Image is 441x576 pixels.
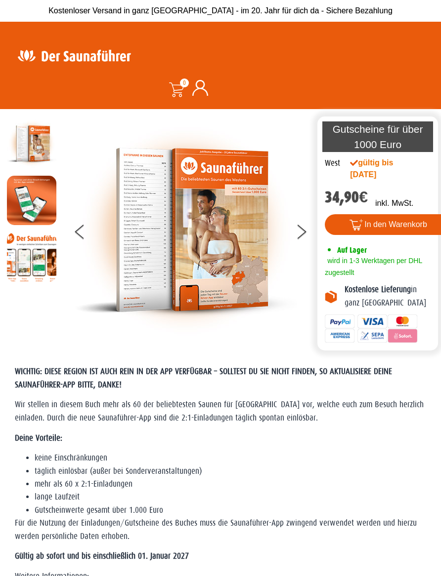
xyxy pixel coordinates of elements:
li: lange Laufzeit [35,491,426,503]
img: der-saunafuehrer-2025-west [75,119,297,341]
p: Gutscheine für über 1000 Euro [322,121,433,152]
span: Auf Lager [337,245,367,255]
li: mehr als 60 x 2:1-Einladungen [35,478,426,491]
span: WICHTIG: DIESE REGION IST AUCH REIN IN DER APP VERFÜGBAR – SOLLTEST DU SIE NICHT FINDEN, SO AKTUA... [15,367,392,389]
p: inkl. MwSt. [375,197,413,209]
p: in ganz [GEOGRAPHIC_DATA] [345,283,431,309]
span: Kostenloser Versand in ganz [GEOGRAPHIC_DATA] - im 20. Jahr für dich da - Sichere Bezahlung [48,6,393,15]
img: Anleitung7tn [7,232,56,282]
strong: Gültig ab sofort und bis einschließlich 01. Januar 2027 [15,551,189,561]
span: Wir stellen in diesem Buch mehr als 60 der beliebtesten Saunen für [GEOGRAPHIC_DATA] vor, welche ... [15,400,424,422]
strong: Deine Vorteile: [15,433,62,443]
li: keine Einschränkungen [35,452,426,464]
bdi: 34,90 [325,188,368,206]
div: West [325,157,340,170]
img: MOCKUP-iPhone_regional [7,176,56,225]
li: Gutscheinwerte gesamt über 1.000 Euro [35,504,426,517]
b: Kostenlose Lieferung [345,285,411,294]
img: der-saunafuehrer-2025-west [7,119,56,168]
p: Für die Nutzung der Einladungen/Gutscheine des Buches muss die Saunaführer-App zwingend verwendet... [15,517,426,543]
div: gültig bis [DATE] [350,157,414,181]
li: täglich einlösbar (außer bei Sonderveranstaltungen) [35,465,426,478]
span: € [359,188,368,206]
span: 0 [180,78,189,87]
span: wird in 1-3 Werktagen per DHL zugestellt [325,257,422,276]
